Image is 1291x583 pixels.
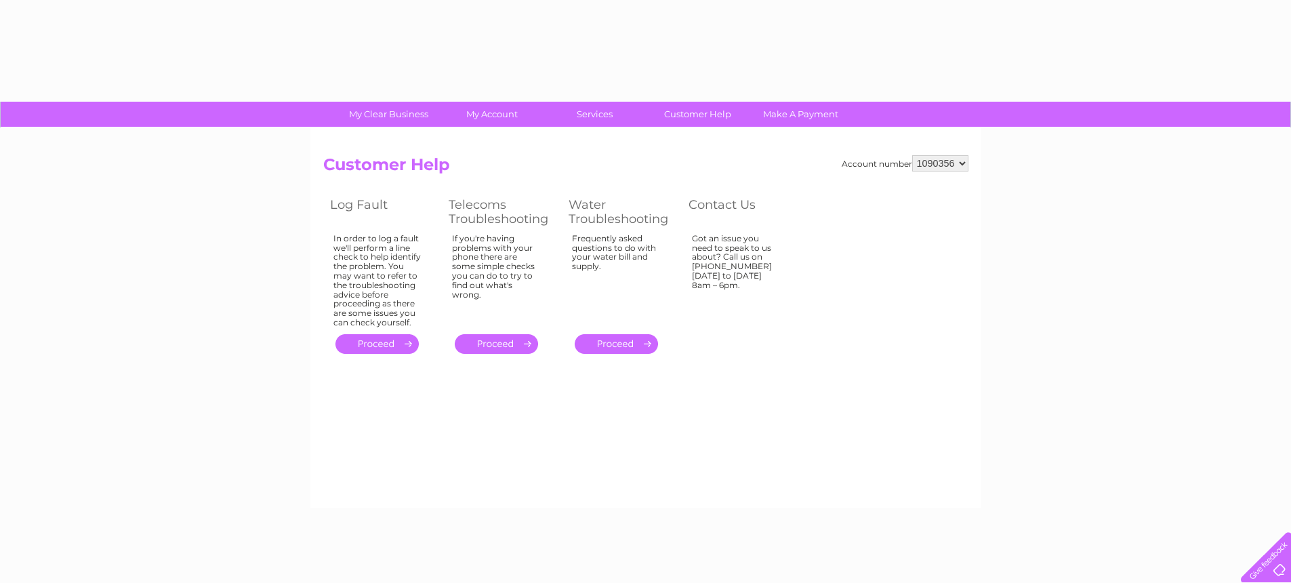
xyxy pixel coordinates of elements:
[333,102,445,127] a: My Clear Business
[745,102,857,127] a: Make A Payment
[323,155,968,181] h2: Customer Help
[539,102,651,127] a: Services
[335,334,419,354] a: .
[572,234,661,322] div: Frequently asked questions to do with your water bill and supply.
[442,194,562,230] th: Telecoms Troubleshooting
[682,194,800,230] th: Contact Us
[692,234,780,322] div: Got an issue you need to speak to us about? Call us on [PHONE_NUMBER] [DATE] to [DATE] 8am – 6pm.
[562,194,682,230] th: Water Troubleshooting
[575,334,658,354] a: .
[323,194,442,230] th: Log Fault
[642,102,754,127] a: Customer Help
[333,234,422,327] div: In order to log a fault we'll perform a line check to help identify the problem. You may want to ...
[842,155,968,172] div: Account number
[452,234,541,322] div: If you're having problems with your phone there are some simple checks you can do to try to find ...
[455,334,538,354] a: .
[436,102,548,127] a: My Account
